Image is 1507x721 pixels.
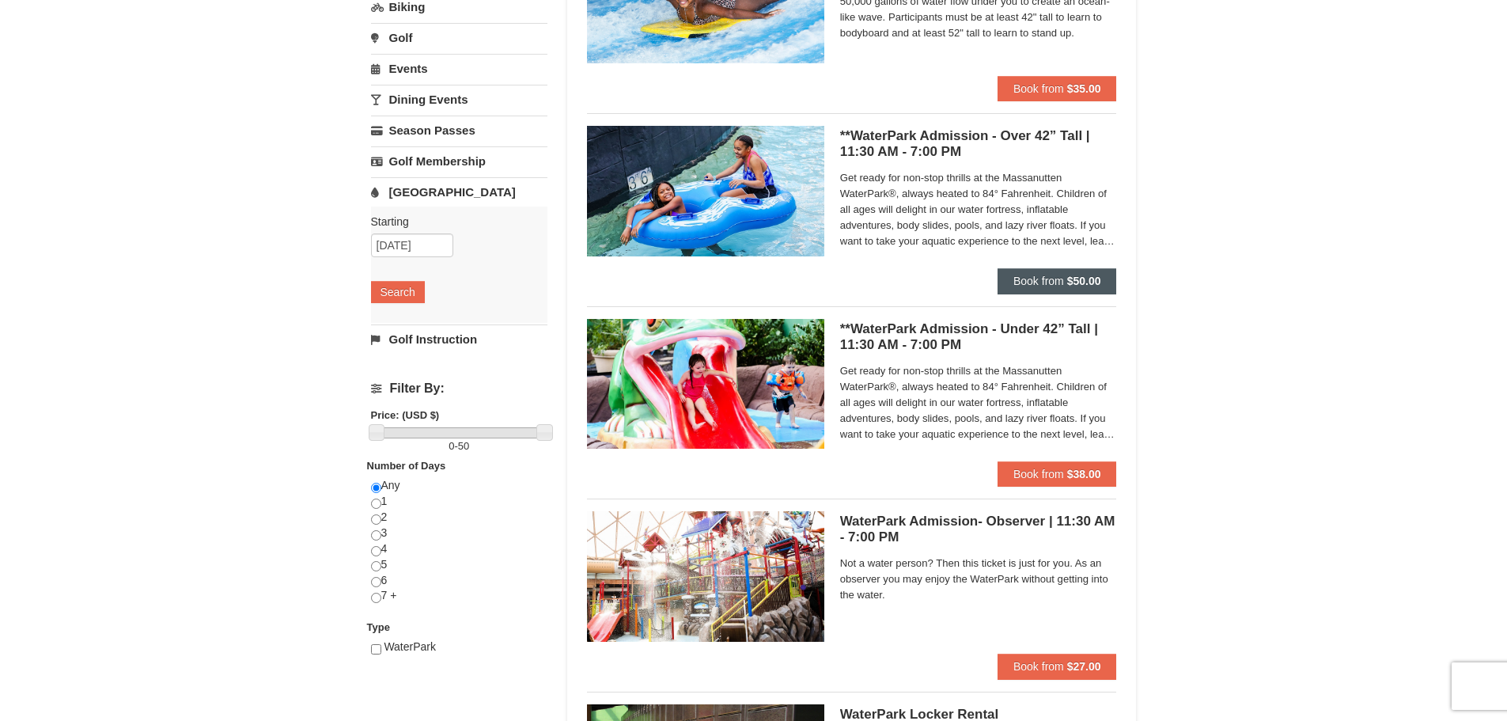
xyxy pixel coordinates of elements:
[371,214,536,230] label: Starting
[840,556,1117,603] span: Not a water person? Then this ticket is just for you. As an observer you may enjoy the WaterPark ...
[840,170,1117,249] span: Get ready for non-stop thrills at the Massanutten WaterPark®, always heated to 84° Fahrenheit. Ch...
[367,460,446,472] strong: Number of Days
[840,363,1117,442] span: Get ready for non-stop thrills at the Massanutten WaterPark®, always heated to 84° Fahrenheit. Ch...
[371,146,547,176] a: Golf Membership
[587,319,824,449] img: 6619917-732-e1c471e4.jpg
[458,440,469,452] span: 50
[371,281,425,303] button: Search
[1013,660,1064,673] span: Book from
[367,621,390,633] strong: Type
[840,321,1117,353] h5: **WaterPark Admission - Under 42” Tall | 11:30 AM - 7:00 PM
[384,640,436,653] span: WaterPark
[371,116,547,145] a: Season Passes
[998,654,1117,679] button: Book from $27.00
[1067,468,1101,480] strong: $38.00
[840,128,1117,160] h5: **WaterPark Admission - Over 42” Tall | 11:30 AM - 7:00 PM
[371,324,547,354] a: Golf Instruction
[587,511,824,641] img: 6619917-1522-bd7b88d9.jpg
[371,54,547,83] a: Events
[371,409,440,421] strong: Price: (USD $)
[449,440,454,452] span: 0
[371,85,547,114] a: Dining Events
[1013,82,1064,95] span: Book from
[998,461,1117,487] button: Book from $38.00
[998,76,1117,101] button: Book from $35.00
[371,438,547,454] label: -
[1067,82,1101,95] strong: $35.00
[1013,468,1064,480] span: Book from
[587,126,824,256] img: 6619917-720-80b70c28.jpg
[840,514,1117,545] h5: WaterPark Admission- Observer | 11:30 AM - 7:00 PM
[371,23,547,52] a: Golf
[1013,275,1064,287] span: Book from
[1067,275,1101,287] strong: $50.00
[371,478,547,620] div: Any 1 2 3 4 5 6 7 +
[1067,660,1101,673] strong: $27.00
[371,381,547,396] h4: Filter By:
[371,177,547,207] a: [GEOGRAPHIC_DATA]
[998,268,1117,294] button: Book from $50.00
